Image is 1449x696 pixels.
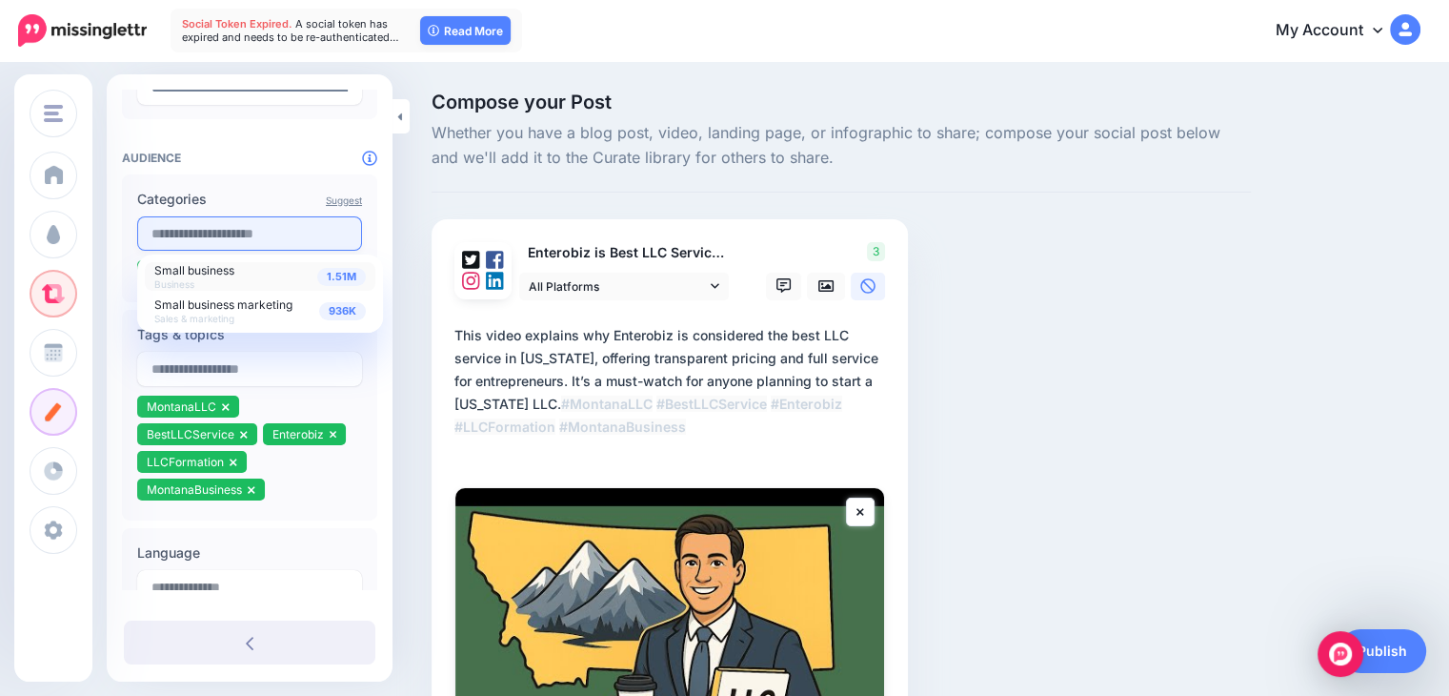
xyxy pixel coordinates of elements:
[18,14,147,47] img: Missinglettr
[137,542,362,564] label: Language
[154,278,194,290] span: Business
[145,297,375,325] a: 936K Small business marketing Sales & marketing
[326,194,362,206] a: Suggest
[1318,631,1363,677] div: Open Intercom Messenger
[145,262,375,291] a: 1.51M Small business Business
[154,297,292,312] span: Small business marketing
[519,242,731,264] p: Enterobiz is Best LLC Service in [GEOGRAPHIC_DATA]
[529,276,706,297] span: All Platforms
[147,427,234,441] span: BestLLCService
[44,105,63,122] img: menu.png
[1338,629,1426,673] a: Publish
[147,399,216,414] span: MontanaLLC
[867,242,885,261] span: 3
[154,263,234,277] span: Small business
[137,323,362,346] label: Tags & topics
[519,273,729,300] a: All Platforms
[317,268,366,286] span: 1.51M
[432,92,1251,112] span: Compose your Post
[154,313,234,324] span: Sales & marketing
[182,17,399,44] span: A social token has expired and needs to be re-authenticated…
[147,482,242,497] span: MontanaBusiness
[147,455,224,469] span: LLCFormation
[137,188,362,211] label: Categories
[122,151,377,165] h4: Audience
[272,427,324,441] span: Enterobiz
[182,17,292,31] span: Social Token Expired.
[319,302,366,320] span: 936K
[432,121,1251,171] span: Whether you have a blog post, video, landing page, or infographic to share; compose your social p...
[454,324,893,439] div: This video explains why Enterobiz is considered the best LLC service in [US_STATE], offering tran...
[1257,8,1420,54] a: My Account
[420,16,511,45] a: Read More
